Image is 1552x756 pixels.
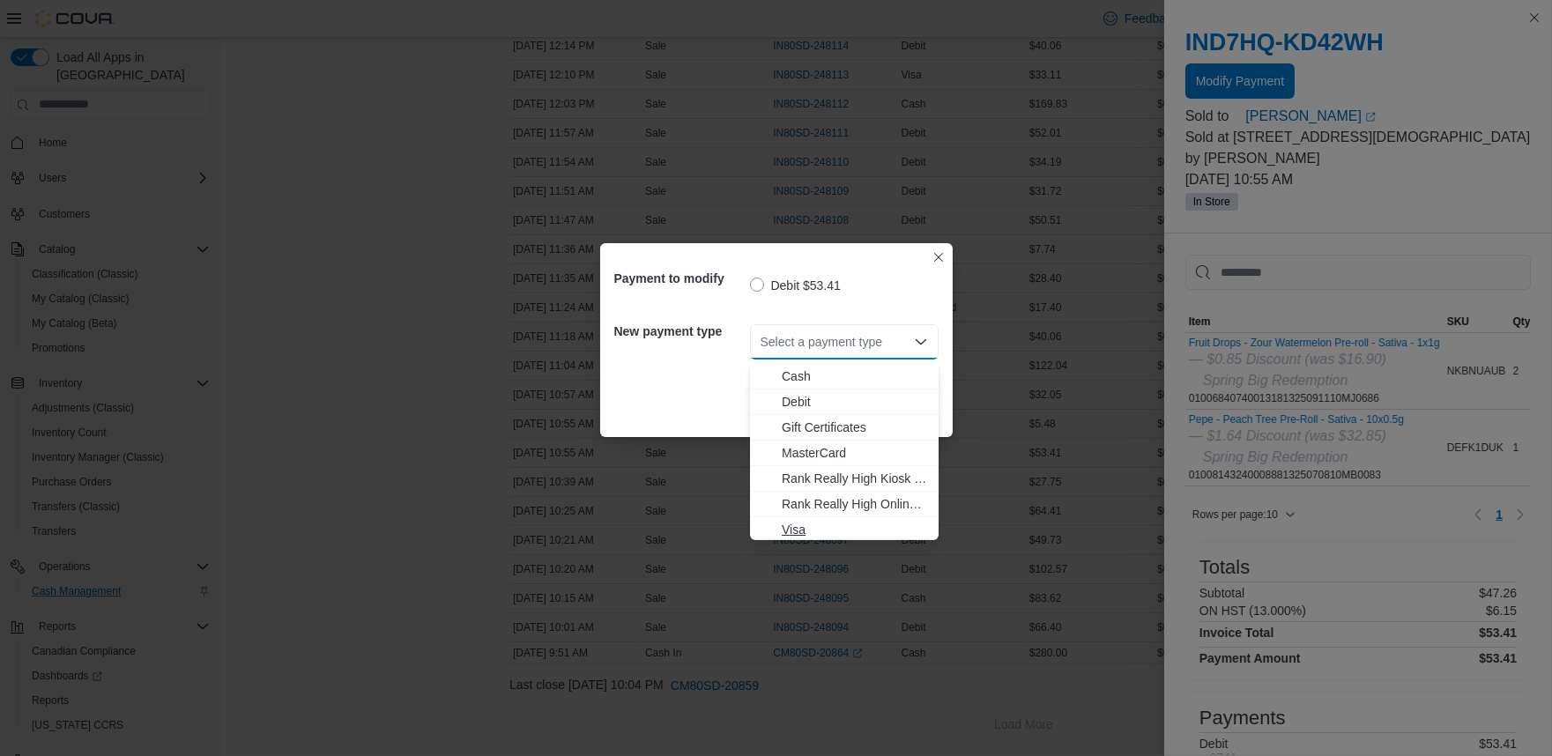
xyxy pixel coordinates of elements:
[782,393,928,411] span: Debit
[750,415,939,441] button: Gift Certificates
[782,495,928,513] span: Rank Really High Online Payment
[750,492,939,517] button: Rank Really High Online Payment
[750,389,939,415] button: Debit
[782,367,928,385] span: Cash
[782,470,928,487] span: Rank Really High Kiosk Payment
[782,419,928,436] span: Gift Certificates
[761,331,762,352] input: Accessible screen reader label
[928,247,949,268] button: Closes this modal window
[614,314,746,349] h5: New payment type
[750,275,841,296] label: Debit $53.41
[750,466,939,492] button: Rank Really High Kiosk Payment
[750,517,939,543] button: Visa
[750,364,939,543] div: Choose from the following options
[750,441,939,466] button: MasterCard
[750,364,939,389] button: Cash
[914,335,928,349] button: Close list of options
[782,444,928,462] span: MasterCard
[782,521,928,538] span: Visa
[614,261,746,296] h5: Payment to modify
